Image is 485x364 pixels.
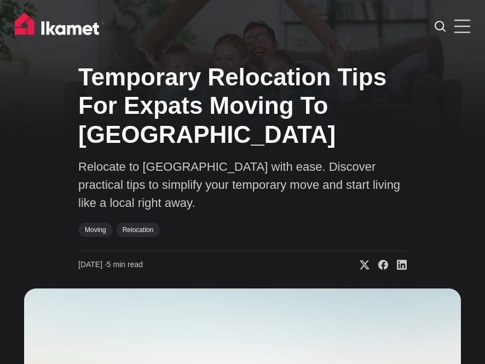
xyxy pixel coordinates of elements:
a: Share on Linkedin [388,259,407,270]
a: Moving [78,223,113,237]
h1: Temporary Relocation Tips For Expats Moving To [GEOGRAPHIC_DATA] [78,63,407,149]
p: Relocate to [GEOGRAPHIC_DATA] with ease. Discover practical tips to simplify your temporary move ... [78,158,407,212]
a: Share on X [351,259,369,270]
span: [DATE] ∙ [78,260,107,269]
a: Share on Facebook [369,259,388,270]
img: Ikamet home [15,13,105,40]
time: 5 min read [78,259,143,270]
a: Relocation [116,223,160,237]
